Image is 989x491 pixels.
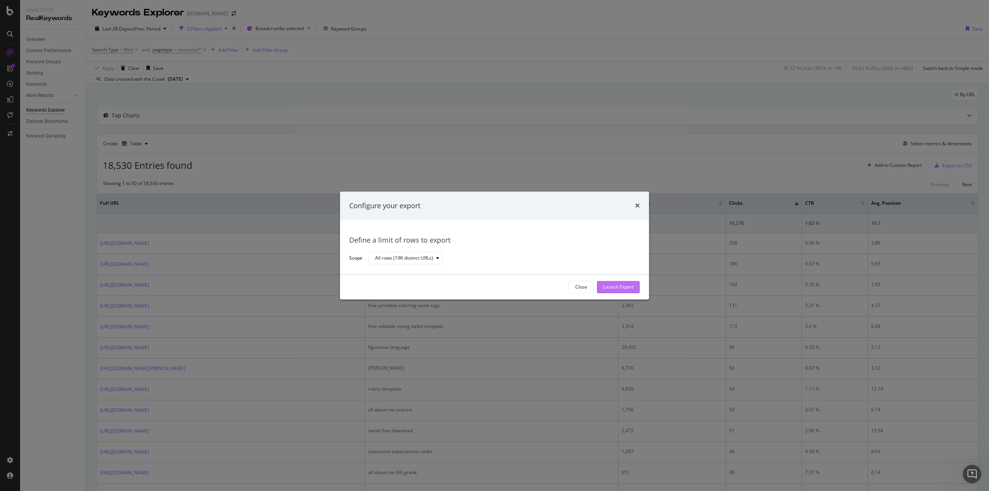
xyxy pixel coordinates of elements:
div: All rows (19K distinct URLs) [375,256,433,261]
iframe: Intercom live chat [963,465,981,483]
div: modal [340,192,649,299]
div: Define a limit of rows to export [349,236,640,246]
div: Launch Export [603,284,634,291]
div: times [635,201,640,211]
button: Launch Export [597,281,640,293]
label: Scope [349,255,362,263]
button: All rows (19K distinct URLs) [369,252,443,265]
button: Close [569,281,594,293]
div: Close [575,284,587,291]
div: Configure your export [349,201,420,211]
